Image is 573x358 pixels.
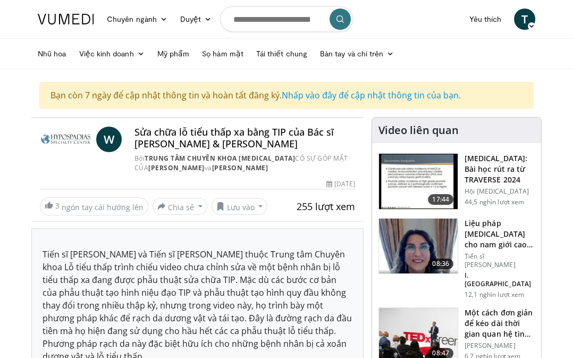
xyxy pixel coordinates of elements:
[79,49,134,58] font: Việc kinh doanh
[107,14,157,23] font: Chuyên ngành
[212,163,268,172] a: [PERSON_NAME]
[469,14,501,23] font: Yêu thích
[180,14,201,23] font: Duyệt
[282,89,461,101] a: Nhấp vào đây để cập nhật thông tin của bạn.
[196,43,250,64] a: Sọ hàm mặt
[151,43,196,64] a: Mỹ phẩm
[40,127,92,152] img: Trung tâm chuyên khoa lỗ tiểu thấp
[378,218,535,299] a: 08:36 Liệu pháp [MEDICAL_DATA] cho nam giới cao tuổi có thực sự hiệu quả? Đánh giá về 43 St… Tiến...
[38,14,94,24] img: Logo VuMedi
[148,163,205,172] a: [PERSON_NAME]
[168,202,194,212] font: Chia sẻ
[100,9,174,30] a: Chuyên ngành
[40,197,148,215] a: 3 ngón tay cái hướng lên
[96,127,122,152] a: W
[465,197,524,206] font: 44,5 nghìn lượt xem
[55,201,60,211] font: 3
[320,49,383,58] font: Bàn tay và chi trên
[62,202,144,212] font: ngón tay cái hướng lên
[378,153,535,210] a: 17:44 [MEDICAL_DATA]: Bài học rút ra từ TRAVERSE 2024 Hội [MEDICAL_DATA] 44,5 nghìn lượt xem
[465,187,529,196] font: Hội [MEDICAL_DATA]
[250,43,314,64] a: Tái thiết chung
[220,6,353,32] input: Tìm kiếm chủ đề, can thiệp
[432,348,449,357] font: 08:47
[465,341,516,350] font: [PERSON_NAME]
[145,154,295,163] a: Trung tâm Chuyên khoa [MEDICAL_DATA]
[465,290,524,299] font: 12,1 nghìn lượt xem
[134,154,145,163] font: Bởi
[202,49,243,58] font: Sọ hàm mặt
[227,202,255,212] font: Lưu vào
[314,43,400,64] a: Bàn tay và chi trên
[174,9,218,30] a: Duyệt
[334,179,355,188] font: [DATE]
[521,11,528,27] font: T
[463,9,508,30] a: Yêu thích
[379,154,458,209] img: 1317c62a-2f0d-4360-bee0-b1bff80fed3c.150x105_q85_crop-smart_upscale.jpg
[297,200,355,213] font: 255 lượt xem
[205,163,212,172] font: và
[465,307,533,349] font: Một cách đơn giản để kéo dài thời gian quan hệ tình dục của bạn
[38,49,66,58] font: Nhũ hoa
[465,252,516,269] font: Tiến sĩ [PERSON_NAME]
[104,131,114,147] font: W
[73,43,151,64] a: Việc kinh doanh
[465,271,531,288] font: I. [GEOGRAPHIC_DATA]
[465,218,534,281] font: Liệu pháp [MEDICAL_DATA] cho nam giới cao tuổi có thực sự hiệu quả? Đánh giá về 43 St…
[256,49,307,58] font: Tái thiết chung
[432,195,449,204] font: 17:44
[31,43,73,64] a: Nhũ hoa
[134,154,348,172] font: CÓ SỰ GÓP MẶT CỦA
[157,49,190,58] font: Mỹ phẩm
[50,89,282,101] font: Bạn còn 7 ngày để cập nhật thông tin và hoàn tất đăng ký.
[432,259,449,268] font: 08:36
[465,153,527,185] font: [MEDICAL_DATA]: Bài học rút ra từ TRAVERSE 2024
[134,126,334,150] font: Sửa chữa lỗ tiểu thấp xa bằng TIP của Bác sĩ [PERSON_NAME] & [PERSON_NAME]
[212,198,268,215] button: Lưu vào
[378,123,459,137] font: Video liên quan
[379,219,458,274] img: 1fb63f24-3a49-41d9-af93-8ce49bfb7a73.png.150x105_q85_crop-smart_upscale.png
[153,198,207,215] button: Chia sẻ
[514,9,535,30] a: T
